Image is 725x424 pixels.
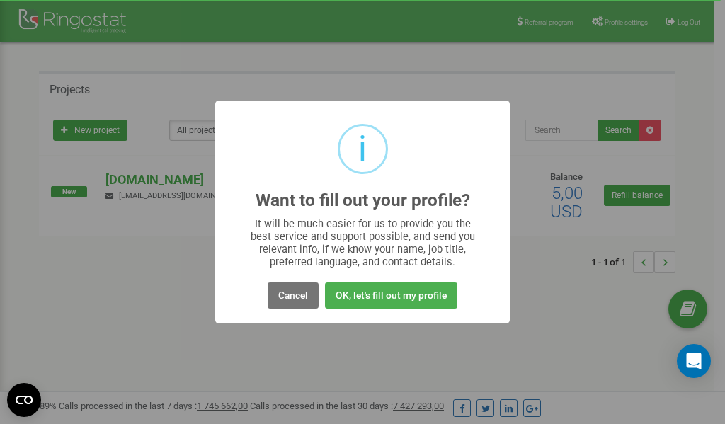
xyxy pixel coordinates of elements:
button: Cancel [268,282,319,309]
div: It will be much easier for us to provide you the best service and support possible, and send you ... [244,217,482,268]
button: Open CMP widget [7,383,41,417]
h2: Want to fill out your profile? [256,191,470,210]
button: OK, let's fill out my profile [325,282,457,309]
div: i [358,126,367,172]
div: Open Intercom Messenger [677,344,711,378]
